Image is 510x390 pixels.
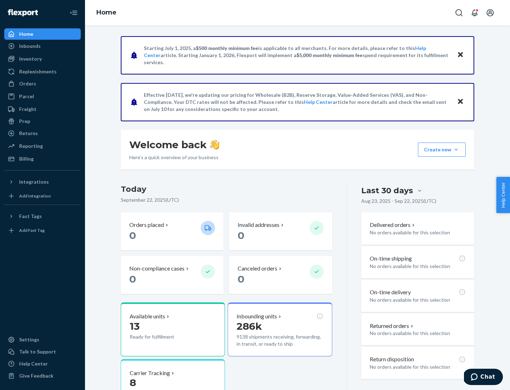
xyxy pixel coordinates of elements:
div: Parcel [19,93,34,100]
button: Non-compliance cases 0 [121,256,223,294]
button: Canceled orders 0 [229,256,332,294]
div: Returns [19,130,38,137]
h3: Today [121,184,332,195]
button: Help Center [496,177,510,213]
p: 9138 shipments receiving, forwarding, in transit, or ready to ship [237,333,323,347]
div: Home [19,30,33,38]
div: Integrations [19,178,49,185]
span: $500 monthly minimum fee [196,45,258,51]
span: 0 [129,273,136,285]
iframe: Opens a widget where you can chat to one of our agents [464,369,503,386]
p: Inbounding units [237,312,277,321]
div: Last 30 days [361,185,413,196]
a: Parcel [4,91,81,102]
button: Talk to Support [4,346,81,357]
p: September 22, 2025 ( UTC ) [121,196,332,204]
p: No orders available for this selection [370,229,466,236]
div: Give Feedback [19,372,53,379]
button: Create new [418,143,466,157]
img: hand-wave emoji [210,140,220,150]
button: Give Feedback [4,370,81,381]
p: Canceled orders [238,264,277,273]
h1: Welcome back [129,138,220,151]
div: Add Fast Tag [19,227,45,233]
a: Inbounds [4,40,81,52]
p: Ready for fulfillment [130,333,195,340]
a: Orders [4,78,81,89]
p: No orders available for this selection [370,263,466,270]
a: Home [96,9,117,16]
a: Replenishments [4,66,81,77]
a: Returns [4,128,81,139]
p: On-time shipping [370,255,412,263]
button: Available units13Ready for fulfillment [121,302,225,356]
button: Close Navigation [67,6,81,20]
button: Invalid addresses 0 [229,212,332,250]
div: Replenishments [19,68,57,75]
button: Inbounding units286k9138 shipments receiving, forwarding, in transit, or ready to ship [228,302,332,356]
p: On-time delivery [370,288,411,296]
div: Billing [19,155,34,162]
span: 286k [237,320,262,332]
p: Return disposition [370,355,414,363]
img: Flexport logo [8,9,38,16]
div: Prep [19,118,30,125]
div: Talk to Support [19,348,56,355]
button: Close [456,97,465,107]
a: Inventory [4,53,81,65]
a: Home [4,28,81,40]
button: Open Search Box [452,6,466,20]
button: Fast Tags [4,211,81,222]
a: Prep [4,116,81,127]
ol: breadcrumbs [91,2,122,23]
span: 0 [238,273,244,285]
p: Orders placed [129,221,164,229]
p: No orders available for this selection [370,330,466,337]
div: Help Center [19,360,48,367]
button: Open notifications [467,6,482,20]
button: Open account menu [483,6,497,20]
a: Settings [4,334,81,345]
p: Effective [DATE], we're updating our pricing for Wholesale (B2B), Reserve Storage, Value-Added Se... [144,91,450,113]
a: Freight [4,104,81,115]
a: Help Center [304,99,333,105]
span: 0 [129,229,136,241]
p: No orders available for this selection [370,363,466,370]
p: Here’s a quick overview of your business [129,154,220,161]
span: 13 [130,320,140,332]
p: No orders available for this selection [370,296,466,303]
p: Non-compliance cases [129,264,185,273]
button: Delivered orders [370,221,416,229]
p: Available units [130,312,165,321]
a: Help Center [4,358,81,369]
div: Freight [19,106,36,113]
button: Orders placed 0 [121,212,223,250]
p: Starting July 1, 2025, a is applicable to all merchants. For more details, please refer to this a... [144,45,450,66]
p: Invalid addresses [238,221,279,229]
button: Integrations [4,176,81,188]
a: Reporting [4,140,81,152]
button: Returned orders [370,322,415,330]
div: Fast Tags [19,213,42,220]
p: Carrier Tracking [130,369,170,377]
p: Aug 23, 2025 - Sep 22, 2025 ( UTC ) [361,197,436,205]
a: Add Fast Tag [4,225,81,236]
a: Billing [4,153,81,165]
div: Orders [19,80,36,87]
div: Inventory [19,55,42,62]
div: Reporting [19,143,43,150]
div: Add Integration [19,193,51,199]
a: Add Integration [4,190,81,202]
span: $5,000 monthly minimum fee [296,52,363,58]
span: 0 [238,229,244,241]
span: 8 [130,377,136,389]
button: Close [456,50,465,60]
div: Inbounds [19,43,41,50]
div: Settings [19,336,39,343]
